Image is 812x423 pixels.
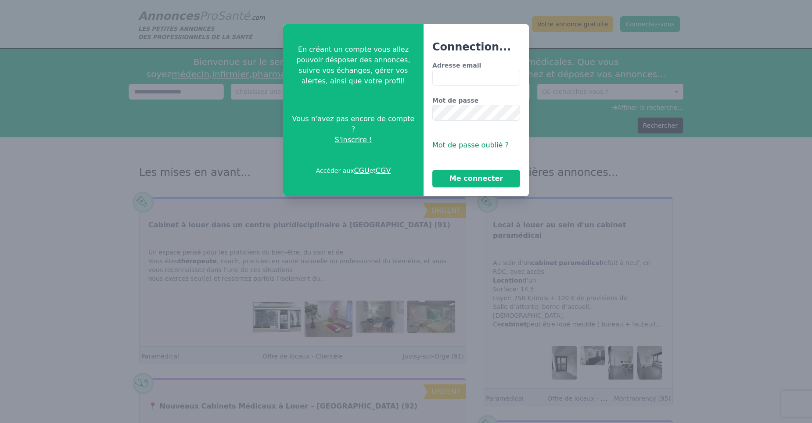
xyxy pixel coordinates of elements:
a: CGV [376,166,391,175]
label: Adresse email [432,61,520,70]
label: Mot de passe [432,96,520,105]
span: Vous n'avez pas encore de compte ? [290,114,417,135]
p: Accéder aux et [316,165,391,176]
span: Mot de passe oublié ? [432,141,509,149]
h3: Connection... [432,40,520,54]
p: En créant un compte vous allez pouvoir désposer des annonces, suivre vos échanges, gérer vos aler... [290,44,417,86]
a: CGU [354,166,369,175]
button: Me connecter [432,170,520,187]
span: S'inscrire ! [335,135,372,145]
